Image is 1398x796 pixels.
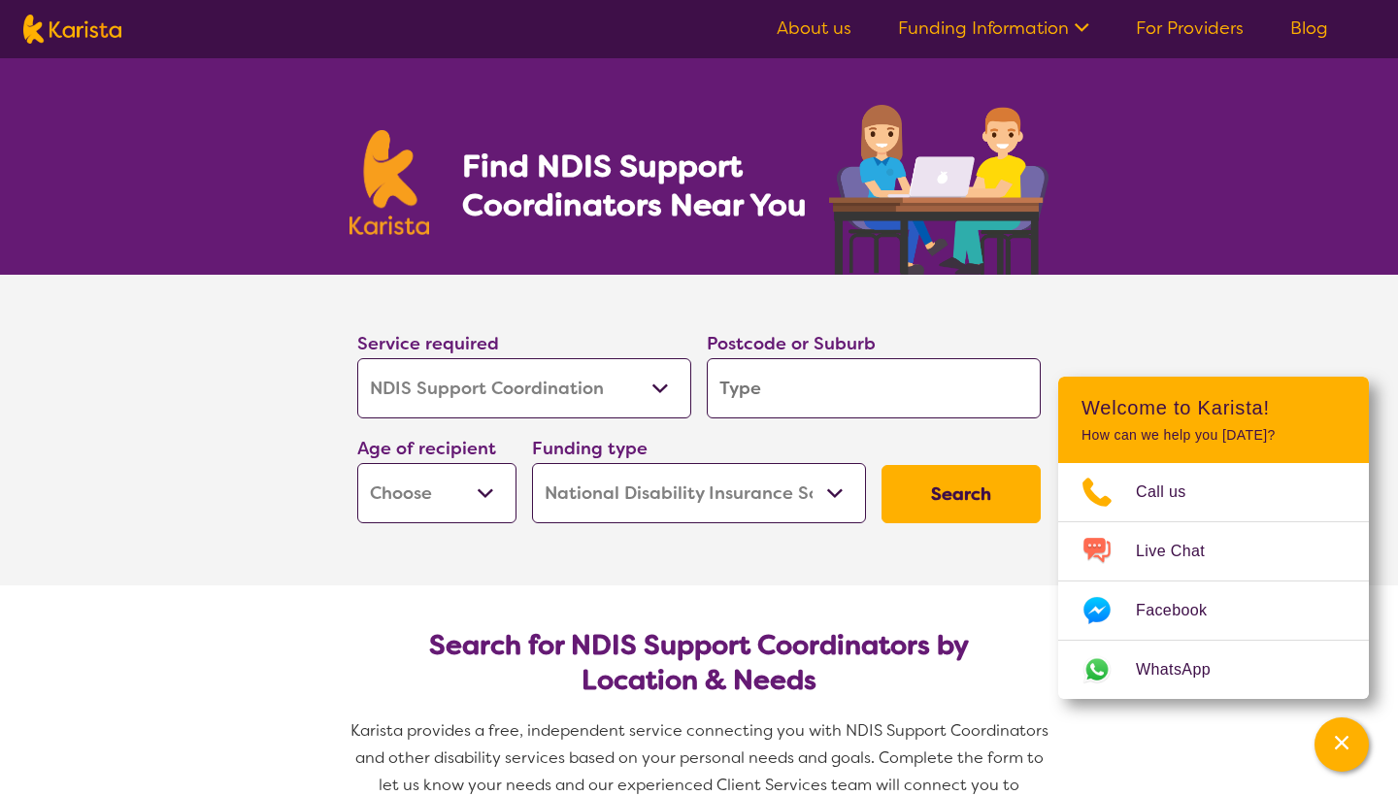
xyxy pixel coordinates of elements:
[1136,596,1230,625] span: Facebook
[349,130,429,235] img: Karista logo
[1082,427,1346,444] p: How can we help you [DATE]?
[1082,396,1346,419] h2: Welcome to Karista!
[373,628,1025,698] h2: Search for NDIS Support Coordinators by Location & Needs
[1058,377,1369,699] div: Channel Menu
[777,17,851,40] a: About us
[1136,17,1244,40] a: For Providers
[1136,537,1228,566] span: Live Chat
[898,17,1089,40] a: Funding Information
[1290,17,1328,40] a: Blog
[1058,463,1369,699] ul: Choose channel
[357,437,496,460] label: Age of recipient
[23,15,121,44] img: Karista logo
[462,147,821,224] h1: Find NDIS Support Coordinators Near You
[707,332,876,355] label: Postcode or Suburb
[1136,478,1210,507] span: Call us
[1058,641,1369,699] a: Web link opens in a new tab.
[1136,655,1234,684] span: WhatsApp
[829,105,1048,275] img: support-coordination
[882,465,1041,523] button: Search
[357,332,499,355] label: Service required
[1315,717,1369,772] button: Channel Menu
[532,437,648,460] label: Funding type
[707,358,1041,418] input: Type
